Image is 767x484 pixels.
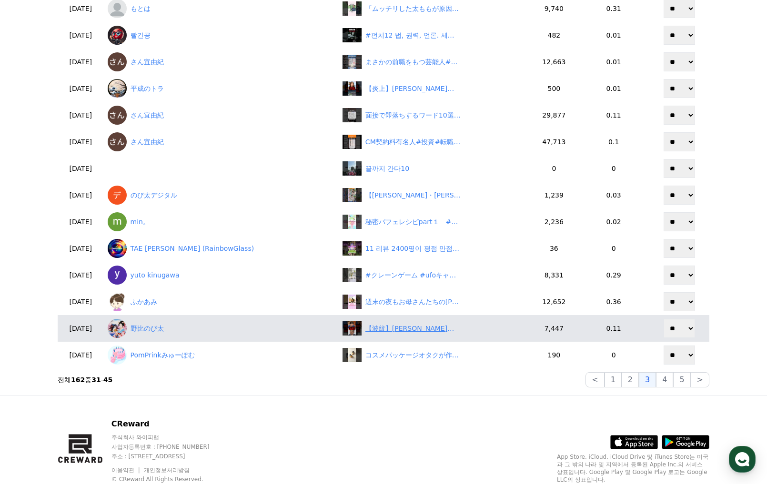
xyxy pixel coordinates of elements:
td: [DATE] [58,128,104,155]
img: 끝까지 간다10 [343,161,362,176]
p: © CReward All Rights Reserved. [111,475,279,483]
button: < [585,372,604,387]
td: [DATE] [58,315,104,342]
td: 8,331 [530,262,577,288]
a: ふかあみ [108,292,335,311]
div: コスメパッケージオタクが作るきのこの山とたけのこの里 [365,350,461,360]
img: 11 리뷰 2400명이 평점 만점으로 극찬한 실용성, 가성비 노트북 추천! #쿠팡꿀템 #쿠팡추천템 #쿠팡추천 #꿀템 #노트북 #삼성전자 [343,241,362,256]
a: 이용약관 [111,467,141,474]
p: 주소 : [STREET_ADDRESS] [111,453,279,460]
p: 주식회사 와이피랩 [111,434,279,441]
td: [DATE] [58,235,104,262]
td: [DATE] [58,22,104,49]
td: 0.01 [577,22,650,49]
p: 사업자등록번호 : [PHONE_NUMBER] [111,443,279,451]
td: [DATE] [58,49,104,75]
img: のび太デジタル [108,186,127,205]
td: 1,239 [530,182,577,208]
img: CM契約料有名人#投資#転職#貯金 [343,135,362,149]
div: 秘密パフェレシピpart１ #フルーツ飴の達人 #ゲーム女子 #ゲーム実況 #女性実況者 [365,217,461,227]
img: PomPrinkみゅーぽむ [108,346,127,365]
td: 0 [577,342,650,368]
a: 11 리뷰 2400명이 평점 만점으로 극찬한 실용성, 가성비 노트북 추천! #쿠팡꿀템 #쿠팡추천템 #쿠팡추천 #꿀템 #노트북 #삼성전자 11 리뷰 2400명이 평점 만점으로 ... [343,241,526,256]
a: 설정 [123,302,183,326]
td: 0 [577,155,650,182]
img: #クレーンゲーム #ufoキャッチャー #shorts #short #shortvideo #shortsfeed #ROUND1 #ﾍﾞﾈｸｽ #クレゲ #フィギュア #ぬいぐるみ #ゲーム [343,268,362,282]
img: さん宜由紀 [108,106,127,125]
img: 빨간공 [108,26,127,45]
td: 0.11 [577,102,650,128]
a: 개인정보처리방침 [144,467,190,474]
button: 1 [605,372,622,387]
img: min。 [108,212,127,231]
img: 【炎上】今井絵理子議員、甲子園観戦ポストに批判殺到！「仕事しろ」の声が… #shorts [343,81,362,96]
img: ふかあみ [108,292,127,311]
td: 0.29 [577,262,650,288]
a: 빨간공 [108,26,335,45]
a: のび太デジタル [108,186,335,205]
td: 0.01 [577,49,650,75]
td: 0.36 [577,288,650,315]
td: 500 [530,75,577,102]
a: #クレーンゲーム #ufoキャッチャー #shorts #short #shortvideo #shortsfeed #ROUND1 #ﾍﾞﾈｸｽ #クレゲ #フィギュア #ぬいぐるみ #ゲーム... [343,268,526,282]
a: 【炎上】今井絵理子議員、甲子園観戦ポストに批判殺到！「仕事しろ」の声が… #shorts 【炎上】[PERSON_NAME]議員、甲子園観戦ポストに批判殺到！「仕事しろ」の声が… #shorts [343,81,526,96]
td: 0.03 [577,182,650,208]
img: 【波紋】高市早苗「治安強化」に党内反発！「口だけか？」とネット騒然 #shorts [343,321,362,336]
a: #펀치12 법, 권력, 언론. 세상을 지배하는 것은 무엇일까요? #펀치12 법, 권력, 언론. 세상을 지배하는 것은 무엇일까요? [343,28,526,42]
div: まさかの前職をもつ芸能人#投資#転職#貯金 [365,57,461,67]
span: 설정 [147,316,159,324]
a: 끝까지 간다10 끝까지 간다10 [343,161,526,176]
a: CM契約料有名人#投資#転職#貯金 CM契約料有名人#投資#転職#貯金 [343,135,526,149]
img: undefined [343,188,362,202]
a: さん宜由紀 [108,106,335,125]
a: 面接で即落ちするワード10選#投資 #転職#貯金 面接で即落ちするワード10選#投資 #転職#貯金 [343,108,526,122]
td: 36 [530,235,577,262]
td: [DATE] [58,262,104,288]
td: [DATE] [58,342,104,368]
div: #펀치12 법, 권력, 언론. 세상을 지배하는 것은 무엇일까요? [365,30,461,40]
p: 전체 중 - [58,375,112,385]
img: 野比のび太 [108,319,127,338]
img: TAE YEON JUNG (RainbowGlass) [108,239,127,258]
strong: 31 [91,376,101,384]
div: 週末の夜もお母さんたちの大沢たかお祭りｗｗｗ #大沢たかお祭り [365,297,461,307]
div: 끝까지 간다10 [365,164,409,174]
td: 29,877 [530,102,577,128]
img: コスメパッケージオタクが作るきのこの山とたけのこの里 [343,348,362,362]
td: 190 [530,342,577,368]
div: 【炎上】今井絵理子議員、甲子園観戦ポストに批判殺到！「仕事しろ」の声が… #shorts [365,84,461,94]
td: [DATE] [58,182,104,208]
strong: 45 [103,376,112,384]
a: さん宜由紀 [108,132,335,151]
a: undefined 【[PERSON_NAME]・[PERSON_NAME]】ヘアクリップに憧れているおまゆにお勧めするおまお！美人すぎるお天気キャスターお[PERSON_NAME]とおまおのク... [343,188,526,202]
div: #クレーンゲーム #ufoキャッチャー #shorts #short #shortvideo #shortsfeed #ROUND1 #ﾍﾞﾈｸｽ #クレゲ #フィギュア #ぬいぐるみ #ゲーム [365,270,461,280]
div: CM契約料有名人#投資#転職#貯金 [365,137,461,147]
td: [DATE] [58,155,104,182]
div: 「ムッチリした太ももが原因でセ〇ハラ被害にあった」牧秀悟に関する雑学 #プロ野球 #牧秀悟 #村上宗隆 #横浜denaベイスターズ [365,4,461,14]
a: コスメパッケージオタクが作るきのこの山とたけのこの里 コスメパッケージオタクが作るきのこの山とたけのこの里 [343,348,526,362]
a: 대화 [63,302,123,326]
img: 「ムッチリした太ももが原因でセ〇ハラ被害にあった」牧秀悟に関する雑学 #プロ野球 #牧秀悟 #村上宗隆 #横浜denaベイスターズ [343,1,362,16]
a: TAE [PERSON_NAME] (RainbowGlass) [108,239,335,258]
td: 47,713 [530,128,577,155]
button: > [691,372,709,387]
td: 12,652 [530,288,577,315]
td: 0.01 [577,75,650,102]
div: 【波紋】高市早苗「治安強化」に党内反発！「口だけか？」とネット騒然 #shorts [365,324,461,334]
img: 秘密パフェレシピpart１ #フルーツ飴の達人 #ゲーム女子 #ゲーム実況 #女性実況者 [343,215,362,229]
td: 7,447 [530,315,577,342]
td: 2,236 [530,208,577,235]
button: 5 [673,372,690,387]
a: 홈 [3,302,63,326]
td: 0 [577,235,650,262]
a: 【波紋】高市早苗「治安強化」に党内反発！「口だけか？」とネット騒然 #shorts 【波紋】[PERSON_NAME]「治安強化」に党内反発！「口だけか？」とネット騒然 #shorts [343,321,526,336]
button: 3 [639,372,656,387]
a: 週末の夜もお母さんたちの大沢たかお祭りｗｗｗ #大沢たかお祭り 週末の夜もお母さんたちの[PERSON_NAME]祭りｗｗｗ #[PERSON_NAME]祭り [343,295,526,309]
img: さん宜由紀 [108,132,127,151]
button: 2 [622,372,639,387]
button: 4 [656,372,673,387]
td: 0 [530,155,577,182]
img: 週末の夜もお母さんたちの大沢たかお祭りｗｗｗ #大沢たかお祭り [343,295,362,309]
p: App Store, iCloud, iCloud Drive 및 iTunes Store는 미국과 그 밖의 나라 및 지역에서 등록된 Apple Inc.의 서비스 상표입니다. Goo... [557,453,709,484]
img: 面接で即落ちするワード10選#投資 #転職#貯金 [343,108,362,122]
